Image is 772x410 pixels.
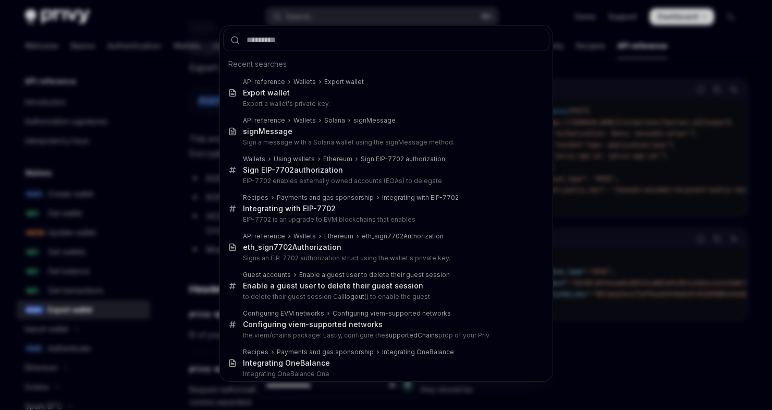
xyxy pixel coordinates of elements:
div: Guest accounts [243,271,291,279]
div: Sign EIP- authorization [243,165,343,175]
p: Integrating OneBalance One [243,370,528,378]
div: Recipes [243,348,268,356]
div: Sign EIP-7702 authorization [361,155,445,163]
p: to delete their guest session Call () to enable the guest [243,293,528,301]
p: EIP-7702 enables externally owned accounts (EOAs) to delegate [243,177,528,185]
div: Payments and gas sponsorship [277,348,374,356]
div: Wallets [243,155,265,163]
b: eth_ [243,243,258,251]
div: Using wallets [274,155,315,163]
div: Integrating OneBalance [382,348,454,356]
div: API reference [243,78,285,86]
b: supportedChains [385,331,438,339]
b: 7702 [275,165,294,174]
b: signMessage [243,127,292,136]
b: logout [345,293,364,300]
div: eth_sign7702Authorization [362,232,444,240]
p: Sign a message with a Solana wallet using the signMessage method. [243,138,528,147]
div: Configuring viem-supported networks [243,320,383,329]
div: Wallets [293,78,316,86]
b: Balance [300,358,330,367]
div: Ethereum [324,232,353,240]
div: Configuring viem-supported networks [333,309,451,318]
b: Export wallet [243,88,290,97]
div: Solana [324,116,345,125]
div: Integrating One [243,358,330,368]
div: signMessage [353,116,396,125]
div: sign7702Authorization [243,243,341,252]
div: Enable a guest user to delete their guest session [243,281,423,291]
p: EIP-7702 is an upgrade to EVM blockchains that enables [243,215,528,224]
p: the viem/chains package: Lastly, configure the prop of your Priv [243,331,528,340]
div: Wallets [293,232,316,240]
div: Enable a guest user to delete their guest session [299,271,450,279]
b: 7702 [317,204,336,213]
p: Signs an EIP-7702 authorization struct using the wallet's private key. [243,254,528,262]
div: API reference [243,116,285,125]
div: Configuring EVM networks [243,309,324,318]
div: Integrating with EIP-7702 [382,194,459,202]
div: API reference [243,232,285,240]
span: Recent searches [228,59,287,69]
div: Export wallet [324,78,364,86]
div: Ethereum [323,155,352,163]
div: Recipes [243,194,268,202]
div: Payments and gas sponsorship [277,194,374,202]
div: Wallets [293,116,316,125]
p: Export a wallet's private key. [243,100,528,108]
div: Integrating with EIP- [243,204,336,213]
